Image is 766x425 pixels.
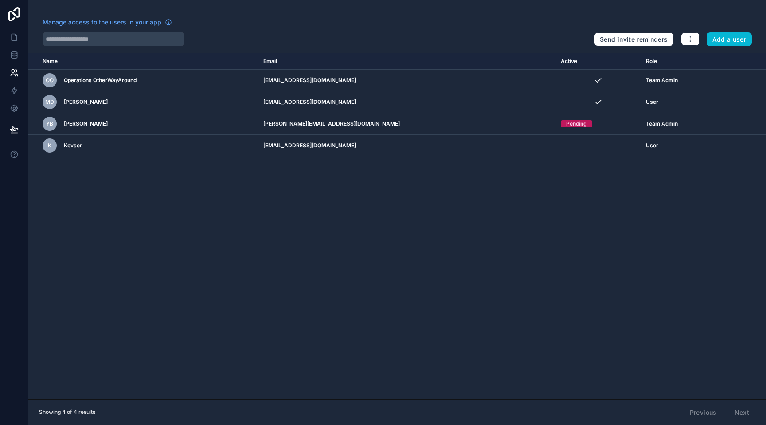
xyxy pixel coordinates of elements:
[64,77,137,84] span: Operations OtherWayAround
[594,32,673,47] button: Send invite reminders
[258,91,555,113] td: [EMAIL_ADDRESS][DOMAIN_NAME]
[707,32,752,47] button: Add a user
[46,120,53,127] span: YB
[258,135,555,157] td: [EMAIL_ADDRESS][DOMAIN_NAME]
[28,53,766,399] div: scrollable content
[28,53,258,70] th: Name
[646,120,678,127] span: Team Admin
[646,77,678,84] span: Team Admin
[64,98,108,106] span: [PERSON_NAME]
[64,120,108,127] span: [PERSON_NAME]
[646,98,658,106] span: User
[258,70,555,91] td: [EMAIL_ADDRESS][DOMAIN_NAME]
[43,18,161,27] span: Manage access to the users in your app
[258,53,555,70] th: Email
[46,77,54,84] span: OO
[555,53,641,70] th: Active
[646,142,658,149] span: User
[43,18,172,27] a: Manage access to the users in your app
[48,142,51,149] span: K
[641,53,727,70] th: Role
[64,142,82,149] span: Kevser
[258,113,555,135] td: [PERSON_NAME][EMAIL_ADDRESS][DOMAIN_NAME]
[39,409,95,416] span: Showing 4 of 4 results
[566,120,587,127] div: Pending
[45,98,54,106] span: MD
